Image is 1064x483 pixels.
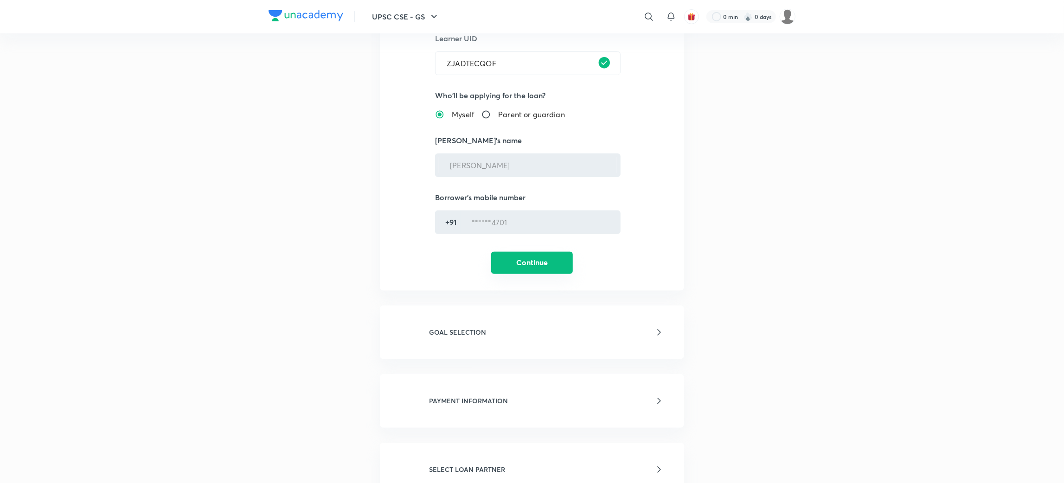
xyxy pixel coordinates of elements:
h6: GOAL SELECTION [429,327,486,337]
button: Continue [491,252,573,274]
p: [PERSON_NAME]'s name [435,135,628,146]
img: Pranesh [780,9,795,25]
button: UPSC CSE - GS [366,7,445,26]
input: Enter full name here [439,153,617,177]
img: streak [744,12,753,21]
p: Borrower's mobile number [435,192,628,203]
button: avatar [684,9,699,24]
img: Company Logo [269,10,343,21]
span: Myself [452,109,474,120]
a: Company Logo [269,10,343,24]
img: avatar [687,13,696,21]
h6: SELECT LOAN PARTNER [429,464,505,474]
p: Who'll be applying for the loan? [435,90,628,101]
input: Enter UID here [436,51,620,75]
p: +91 [445,216,456,228]
span: Parent or guardian [498,109,565,120]
input: Enter number here [461,210,617,234]
p: Learner UID [435,33,628,44]
h6: PAYMENT INFORMATION [429,396,508,406]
